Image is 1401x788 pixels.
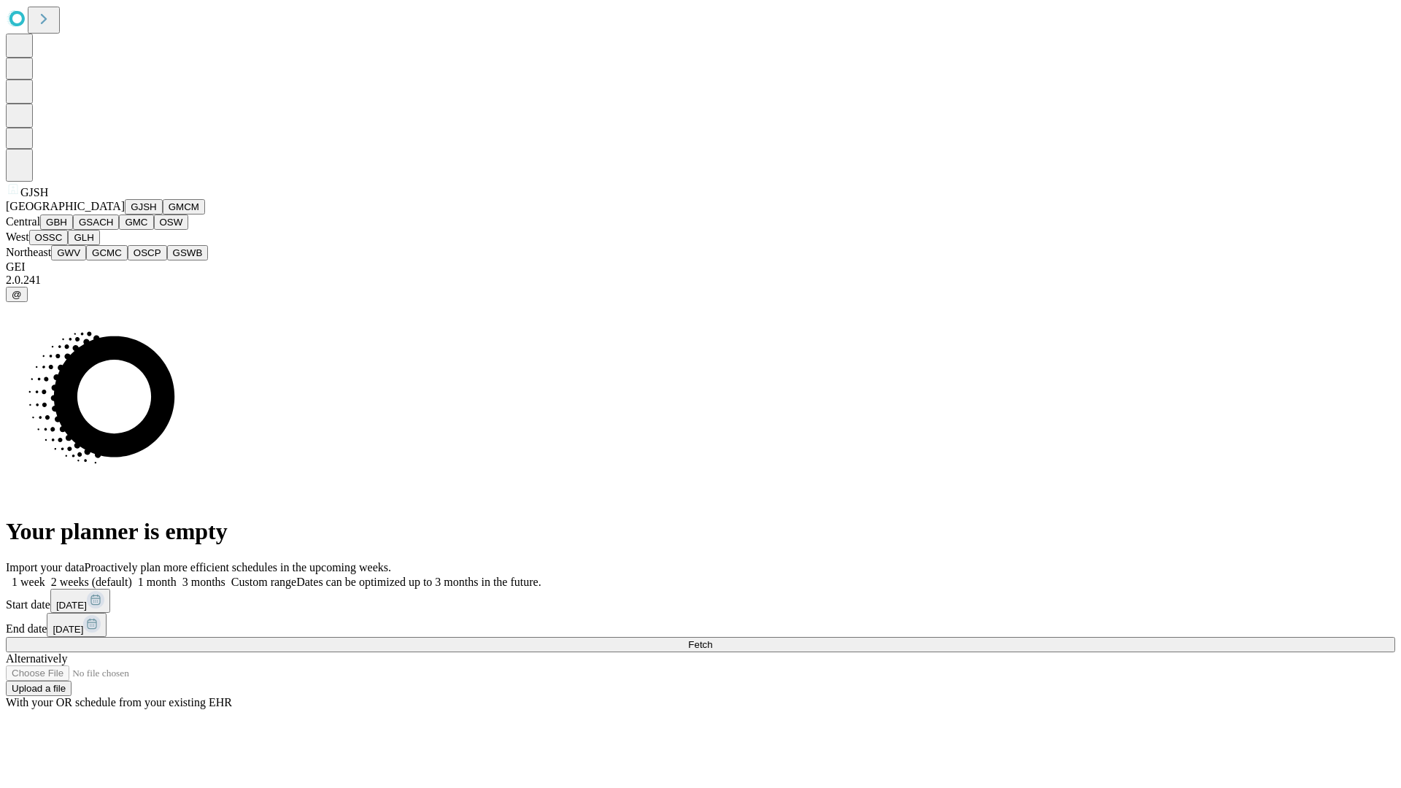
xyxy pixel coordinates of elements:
[182,576,225,588] span: 3 months
[6,681,72,696] button: Upload a file
[68,230,99,245] button: GLH
[6,696,232,708] span: With your OR schedule from your existing EHR
[56,600,87,611] span: [DATE]
[85,561,391,573] span: Proactively plan more efficient schedules in the upcoming weeks.
[86,245,128,260] button: GCMC
[50,589,110,613] button: [DATE]
[167,245,209,260] button: GSWB
[6,613,1395,637] div: End date
[128,245,167,260] button: OSCP
[6,561,85,573] span: Import your data
[6,200,125,212] span: [GEOGRAPHIC_DATA]
[51,576,132,588] span: 2 weeks (default)
[6,589,1395,613] div: Start date
[231,576,296,588] span: Custom range
[688,639,712,650] span: Fetch
[12,289,22,300] span: @
[6,518,1395,545] h1: Your planner is empty
[40,215,73,230] button: GBH
[6,287,28,302] button: @
[6,231,29,243] span: West
[73,215,119,230] button: GSACH
[163,199,205,215] button: GMCM
[138,576,177,588] span: 1 month
[6,637,1395,652] button: Fetch
[154,215,189,230] button: OSW
[20,186,48,198] span: GJSH
[6,215,40,228] span: Central
[119,215,153,230] button: GMC
[53,624,83,635] span: [DATE]
[12,576,45,588] span: 1 week
[125,199,163,215] button: GJSH
[6,246,51,258] span: Northeast
[6,274,1395,287] div: 2.0.241
[6,652,67,665] span: Alternatively
[29,230,69,245] button: OSSC
[47,613,107,637] button: [DATE]
[51,245,86,260] button: GWV
[6,260,1395,274] div: GEI
[296,576,541,588] span: Dates can be optimized up to 3 months in the future.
